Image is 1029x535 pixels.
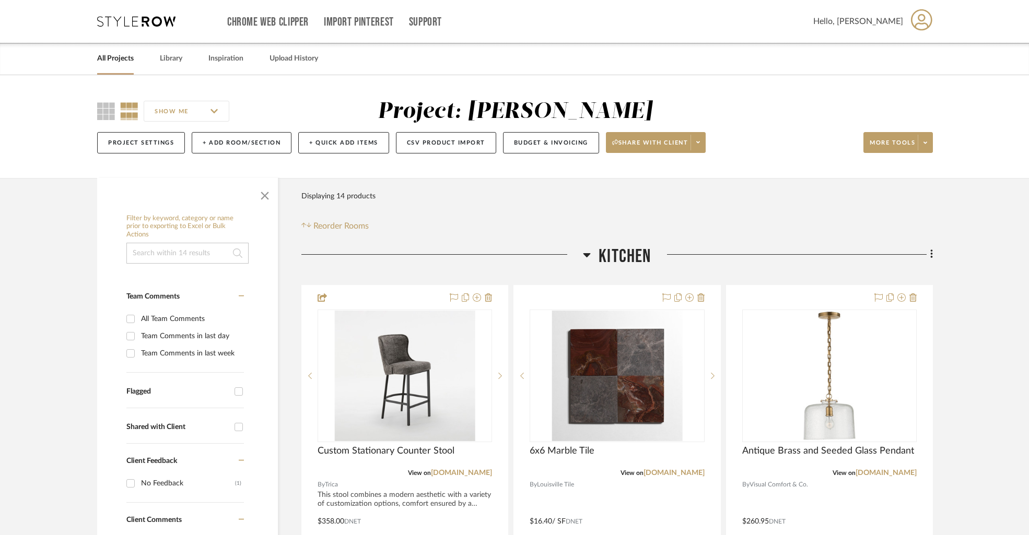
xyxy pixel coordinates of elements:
span: View on [408,470,431,476]
button: Share with client [606,132,706,153]
input: Search within 14 results [126,243,249,264]
span: Louisville Tile [537,480,574,490]
div: 0 [318,310,492,442]
a: Library [160,52,182,66]
a: All Projects [97,52,134,66]
h6: Filter by keyword, category or name prior to exporting to Excel or Bulk Actions [126,215,249,239]
div: All Team Comments [141,311,241,327]
a: Import Pinterest [324,18,394,27]
button: CSV Product Import [396,132,496,153]
span: More tools [870,139,915,154]
button: More tools [863,132,933,153]
span: By [742,480,750,490]
a: Support [409,18,442,27]
button: + Quick Add Items [298,132,389,153]
a: Inspiration [208,52,243,66]
a: [DOMAIN_NAME] [431,469,492,477]
span: Reorder Rooms [313,220,369,232]
span: Trica [325,480,338,490]
a: [DOMAIN_NAME] [856,469,917,477]
span: By [530,480,537,490]
div: Team Comments in last week [141,345,241,362]
span: Antique Brass and Seeded Glass Pendant [742,445,914,457]
div: 0 [530,310,704,442]
span: View on [621,470,644,476]
button: Close [254,183,275,204]
span: Hello, [PERSON_NAME] [813,15,903,28]
span: Kitchen [599,245,651,268]
span: Share with client [612,139,688,154]
span: Visual Comfort & Co. [750,480,808,490]
div: No Feedback [141,475,235,492]
a: Upload History [270,52,318,66]
button: + Add Room/Section [192,132,291,153]
img: Antique Brass and Seeded Glass Pendant [764,311,895,441]
span: Client Feedback [126,457,177,465]
span: Custom Stationary Counter Stool [318,445,454,457]
button: Project Settings [97,132,185,153]
div: Team Comments in last day [141,328,241,344]
button: Reorder Rooms [301,220,369,232]
span: Team Comments [126,293,180,300]
span: View on [833,470,856,476]
img: Custom Stationary Counter Stool [335,311,475,441]
div: (1) [235,475,241,492]
img: 6x6 Marble Tile [552,311,682,441]
div: Shared with Client [126,423,229,432]
a: Chrome Web Clipper [227,18,309,27]
span: 6x6 Marble Tile [530,445,594,457]
div: Displaying 14 products [301,186,376,207]
span: Client Comments [126,516,182,524]
button: Budget & Invoicing [503,132,599,153]
span: By [318,480,325,490]
a: [DOMAIN_NAME] [644,469,705,477]
div: Flagged [126,387,229,396]
div: Project: [PERSON_NAME] [378,101,652,123]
